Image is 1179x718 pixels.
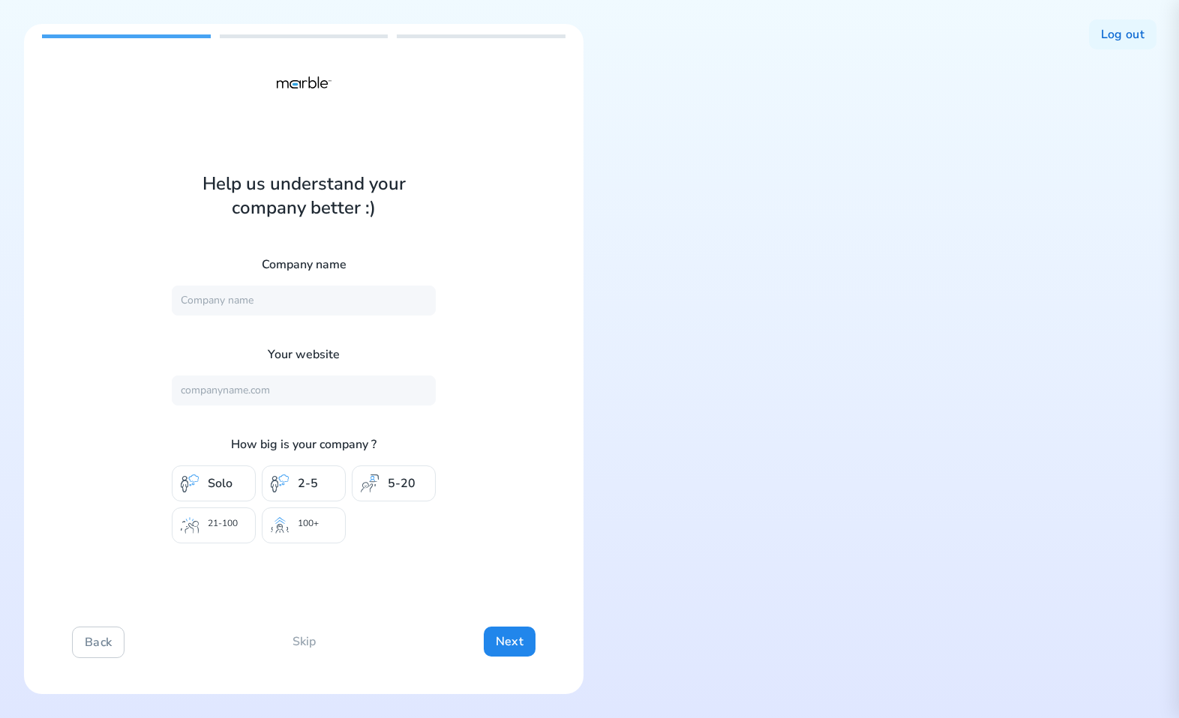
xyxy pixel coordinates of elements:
p: 21-100 [208,516,238,534]
p: 5-20 [388,474,415,492]
p: Company name [172,256,436,274]
p: Solo [208,474,232,492]
h1: Help us understand your company better :) [172,172,436,220]
input: Company name [172,286,436,316]
p: How big is your company ? [172,435,436,453]
button: Log out [1089,19,1156,49]
input: companyname.com [172,375,436,405]
button: Next [484,627,535,657]
button: Back [72,627,124,658]
p: Your website [172,346,436,363]
p: 2-5 [298,474,318,492]
p: 100+ [298,516,319,534]
div: Skip [280,627,328,658]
